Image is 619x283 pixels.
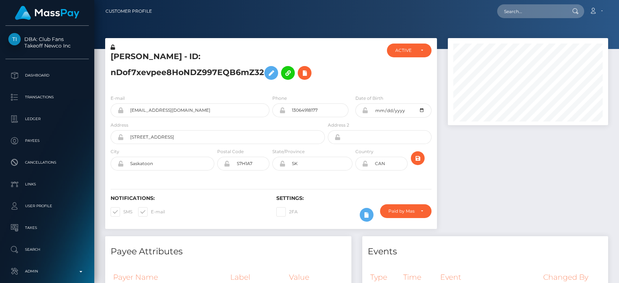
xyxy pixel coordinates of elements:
[8,201,86,212] p: User Profile
[5,241,89,259] a: Search
[497,4,565,18] input: Search...
[106,4,152,19] a: Customer Profile
[8,70,86,81] p: Dashboard
[5,88,89,106] a: Transactions
[5,153,89,172] a: Cancellations
[355,148,374,155] label: Country
[217,148,244,155] label: Postal Code
[5,262,89,280] a: Admin
[5,36,89,49] span: DBA: Club Fans Takeoff Newco Inc
[8,244,86,255] p: Search
[8,157,86,168] p: Cancellations
[368,245,603,258] h4: Events
[388,208,414,214] div: Paid by MassPay
[5,110,89,128] a: Ledger
[276,207,298,217] label: 2FA
[276,195,431,201] h6: Settings:
[5,66,89,85] a: Dashboard
[272,148,305,155] label: State/Province
[380,204,431,218] button: Paid by MassPay
[395,48,414,53] div: ACTIVE
[355,95,383,102] label: Date of Birth
[111,122,128,128] label: Address
[5,197,89,215] a: User Profile
[387,44,431,57] button: ACTIVE
[8,92,86,103] p: Transactions
[8,33,21,45] img: Takeoff Newco Inc
[8,179,86,190] p: Links
[8,135,86,146] p: Payees
[111,51,321,83] h5: [PERSON_NAME] - ID: nDof7xevpee8HoNDZ997EQB6mZ32
[111,148,119,155] label: City
[5,175,89,193] a: Links
[15,6,79,20] img: MassPay Logo
[8,266,86,277] p: Admin
[272,95,287,102] label: Phone
[111,95,125,102] label: E-mail
[111,195,265,201] h6: Notifications:
[111,207,132,217] label: SMS
[138,207,165,217] label: E-mail
[5,219,89,237] a: Taxes
[8,114,86,124] p: Ledger
[8,222,86,233] p: Taxes
[111,245,346,258] h4: Payee Attributes
[5,132,89,150] a: Payees
[328,122,349,128] label: Address 2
